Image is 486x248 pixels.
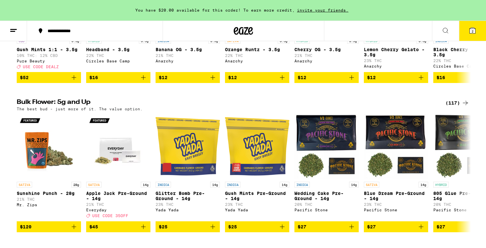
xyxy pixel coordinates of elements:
[364,72,428,83] button: Add to bag
[17,59,81,63] div: Pure Beauty
[364,47,428,57] p: Lemon Cherry Gelato - 3.5g
[17,114,81,221] a: Open page for Sunshine Punch - 28g from Mr. Zips
[364,182,379,188] p: SATIVA
[86,182,102,188] p: SATIVA
[225,221,289,232] button: Add to bag
[294,221,359,232] button: Add to bag
[17,53,81,58] p: 10% THC: 12% CBD
[92,214,128,218] span: USE CODE 35OFF
[135,8,295,12] span: You have $20.00 available for this order! To earn more credit,
[86,221,150,232] button: Add to bag
[225,208,289,212] div: Yada Yada
[89,224,98,229] span: $45
[17,107,143,111] p: The best bud - just more of it. The value option.
[294,114,359,179] img: Pacific Stone - Wedding Cake Pre-Ground - 14g
[159,75,167,80] span: $12
[294,59,359,63] div: Anarchy
[294,182,310,188] p: INDICA
[17,99,438,107] h2: Bulk Flower: 5g and Up
[17,191,81,196] p: Sunshine Punch - 28g
[156,202,220,207] p: 23% THC
[86,114,150,221] a: Open page for Apple Jack Pre-Ground - 14g from Everyday
[225,191,289,201] p: Gush Mints Pre-Ground - 14g
[298,75,306,80] span: $12
[156,59,220,63] div: Anarchy
[20,224,32,229] span: $120
[228,224,237,229] span: $25
[86,53,150,58] p: 22% THC
[156,47,220,52] p: Banana OG - 3.5g
[364,59,428,63] p: 23% THC
[364,191,428,201] p: Blue Dream Pre-Ground - 14g
[225,72,289,83] button: Add to bag
[294,191,359,201] p: Wedding Cake Pre-Ground - 14g
[20,75,29,80] span: $52
[156,114,220,221] a: Open page for Glitter Bomb Pre-Ground - 14g from Yada Yada
[294,202,359,207] p: 20% THC
[86,191,150,201] p: Apple Jack Pre-Ground - 14g
[89,75,98,80] span: $16
[294,114,359,221] a: Open page for Wedding Cake Pre-Ground - 14g from Pacific Stone
[364,114,428,179] img: Pacific Stone - Blue Dream Pre-Ground - 14g
[437,224,445,229] span: $27
[86,202,150,207] p: 21% THC
[295,8,351,12] span: invite your friends.
[294,208,359,212] div: Pacific Stone
[156,53,220,58] p: 21% THC
[367,75,376,80] span: $12
[23,65,59,69] span: USE CODE DEALZ
[459,21,486,41] button: 2
[71,182,81,188] p: 28g
[225,182,240,188] p: INDICA
[433,182,449,188] p: HYBRID
[225,114,289,221] a: Open page for Gush Mints Pre-Ground - 14g from Yada Yada
[298,224,306,229] span: $27
[437,75,445,80] span: $16
[86,208,150,212] div: Everyday
[294,72,359,83] button: Add to bag
[225,47,289,52] p: Orange Runtz - 3.5g
[228,75,237,80] span: $12
[349,182,359,188] p: 14g
[156,72,220,83] button: Add to bag
[4,5,46,10] span: Hi. Need any help?
[225,202,289,207] p: 23% THC
[17,197,81,201] p: 21% THC
[419,182,428,188] p: 14g
[156,221,220,232] button: Add to bag
[446,99,469,107] a: (117)
[364,221,428,232] button: Add to bag
[17,182,32,188] p: SATIVA
[364,64,428,68] div: Anarchy
[17,114,81,179] img: Mr. Zips - Sunshine Punch - 28g
[364,208,428,212] div: Pacific Stone
[156,114,220,179] img: Yada Yada - Glitter Bomb Pre-Ground - 14g
[17,72,81,83] button: Add to bag
[86,59,150,63] div: Circles Base Camp
[159,224,167,229] span: $25
[156,191,220,201] p: Glitter Bomb Pre-Ground - 14g
[364,114,428,221] a: Open page for Blue Dream Pre-Ground - 14g from Pacific Stone
[364,202,428,207] p: 23% THC
[294,47,359,52] p: Cherry OG - 3.5g
[225,114,289,179] img: Yada Yada - Gush Mints Pre-Ground - 14g
[17,221,81,232] button: Add to bag
[156,208,220,212] div: Yada Yada
[225,53,289,58] p: 22% THC
[294,53,359,58] p: 21% THC
[86,47,150,52] p: Headband - 3.5g
[472,29,473,33] span: 2
[210,182,220,188] p: 14g
[141,182,150,188] p: 14g
[17,47,81,52] p: Gush Mints 1:1 - 3.5g
[280,182,289,188] p: 14g
[156,182,171,188] p: INDICA
[86,72,150,83] button: Add to bag
[86,114,150,179] img: Everyday - Apple Jack Pre-Ground - 14g
[367,224,376,229] span: $27
[17,203,81,207] div: Mr. Zips
[225,59,289,63] div: Anarchy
